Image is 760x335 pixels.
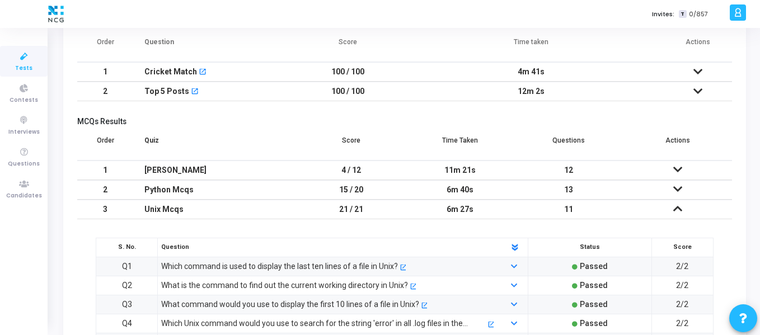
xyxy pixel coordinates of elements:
span: Passed [580,300,608,309]
td: Q4 [96,314,158,333]
span: Candidates [6,191,42,201]
td: 2 [77,180,133,200]
td: 11 [514,200,623,219]
td: 12m 2s [398,82,664,101]
th: Score [297,129,406,161]
div: 6m 27s [417,200,503,219]
mat-icon: open_in_new [400,265,406,271]
th: Score [297,31,398,62]
th: Time taken [398,31,664,62]
mat-icon: open_in_new [191,88,199,96]
mat-icon: open_in_new [199,69,207,77]
div: Which command is used to display the last ten lines of a file in Unix? [161,260,398,272]
span: T [679,10,686,18]
span: Passed [580,262,608,271]
td: 2 [77,82,133,101]
th: Time Taken [406,129,514,161]
th: Question [133,31,297,62]
th: Order [77,31,133,62]
td: 4m 41s [398,62,664,82]
span: 2/2 [676,319,688,328]
span: 2/2 [676,262,688,271]
div: Question [156,241,499,253]
span: 2/2 [676,281,688,290]
td: 1 [77,62,133,82]
img: logo [45,3,67,25]
span: Interviews [8,128,40,137]
div: Which Unix command would you use to search for the string 'error' in all .log files in the curren... [161,317,486,329]
span: Passed [580,319,608,328]
td: 3 [77,200,133,219]
div: What command would you use to display the first 10 lines of a file in Unix? [161,298,419,310]
h5: MCQs Results [77,117,732,126]
th: Actions [623,129,732,161]
td: 4 / 12 [297,161,406,180]
th: Actions [663,31,732,62]
div: Cricket Match [144,63,197,81]
div: Unix Mcqs [144,200,286,219]
th: Status [528,238,652,257]
span: Contests [10,96,38,105]
span: 0/857 [689,10,708,19]
div: 11m 21s [417,161,503,180]
th: Questions [514,129,623,161]
span: Passed [580,281,608,290]
th: S. No. [96,238,158,257]
td: 1 [77,161,133,180]
td: 15 / 20 [297,180,406,200]
mat-icon: open_in_new [410,284,416,290]
div: What is the command to find out the current working directory in Unix? [161,279,408,291]
th: Score [651,238,713,257]
td: 21 / 21 [297,200,406,219]
label: Invites: [652,10,674,19]
span: Questions [8,159,40,169]
td: Q1 [96,257,158,276]
td: 100 / 100 [297,82,398,101]
td: Q3 [96,295,158,314]
div: [PERSON_NAME] [144,161,286,180]
th: Quiz [133,129,297,161]
mat-icon: open_in_new [487,322,494,328]
mat-icon: open_in_new [421,303,427,309]
div: 6m 40s [417,181,503,199]
td: 100 / 100 [297,62,398,82]
div: Python Mcqs [144,181,286,199]
span: Tests [15,64,32,73]
div: Top 5 Posts [144,82,189,101]
td: 12 [514,161,623,180]
span: 2/2 [676,300,688,309]
td: Q2 [96,276,158,295]
th: Order [77,129,133,161]
td: 13 [514,180,623,200]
